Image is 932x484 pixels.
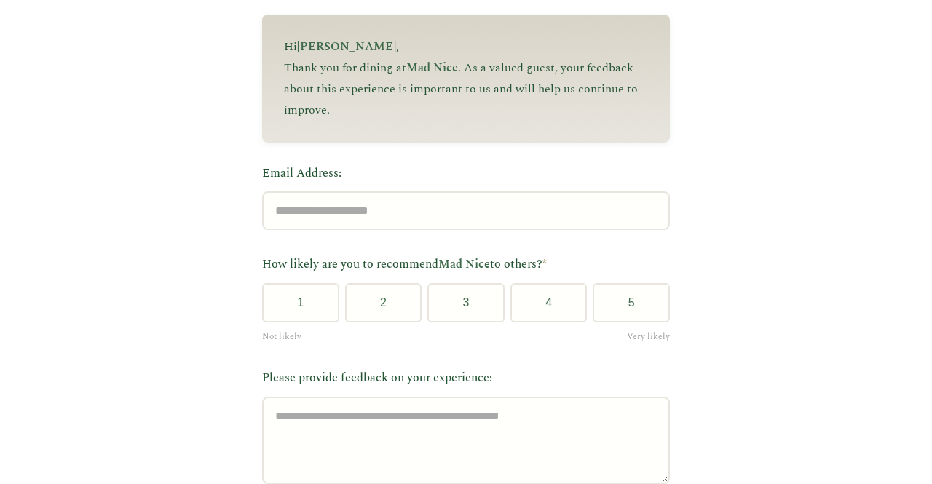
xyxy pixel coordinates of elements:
button: 1 [262,283,339,322]
span: Very likely [627,330,670,344]
span: Mad Nice [406,59,458,76]
label: How likely are you to recommend to others? [262,255,670,274]
label: Email Address: [262,164,670,183]
span: Mad Nice [438,255,490,273]
button: 3 [427,283,505,322]
span: [PERSON_NAME] [297,38,396,55]
button: 5 [593,283,670,322]
p: Hi , [284,36,648,57]
span: Not likely [262,330,301,344]
label: Please provide feedback on your experience: [262,369,670,388]
p: Thank you for dining at . As a valued guest, your feedback about this experience is important to ... [284,57,648,120]
button: 2 [345,283,422,322]
button: 4 [510,283,588,322]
